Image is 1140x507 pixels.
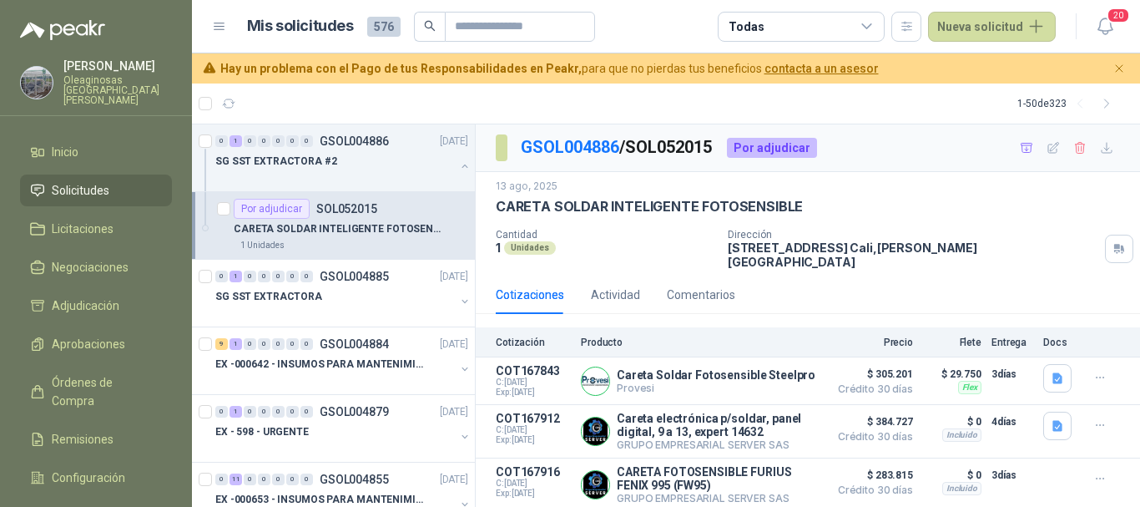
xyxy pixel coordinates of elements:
h1: Mis solicitudes [247,14,354,38]
span: search [424,20,436,32]
p: GSOL004886 [320,135,389,147]
a: GSOL004886 [521,137,619,157]
p: Dirección [728,229,1098,241]
div: 1 [230,338,242,350]
p: / SOL052015 [521,134,714,160]
span: para que no pierdas tus beneficios [220,59,879,78]
a: Aprobaciones [20,328,172,360]
div: 0 [286,135,299,147]
p: 3 días [991,465,1033,485]
p: GRUPO EMPRESARIAL SERVER SAS [617,492,820,504]
span: $ 305.201 [830,364,913,384]
img: Logo peakr [20,20,105,40]
span: Crédito 30 días [830,485,913,495]
p: $ 29.750 [923,364,981,384]
p: GSOL004884 [320,338,389,350]
div: 0 [258,271,270,282]
p: CARETA SOLDAR INTELIGENTE FOTOSENSIBLE [496,198,803,215]
span: Negociaciones [52,258,129,276]
div: 1 [230,135,242,147]
div: 0 [244,474,256,485]
b: Hay un problema con el Pago de tus Responsabilidades en Peakr, [220,62,582,75]
div: 0 [258,135,270,147]
p: EX - 598 - URGENTE [215,424,309,440]
p: SG SST EXTRACTORA #2 [215,154,337,170]
a: Por adjudicarSOL052015CARETA SOLDAR INTELIGENTE FOTOSENSIBLE1 Unidades [192,192,475,260]
div: Comentarios [667,286,735,304]
div: 0 [272,474,285,485]
div: 0 [215,271,228,282]
p: GSOL004855 [320,474,389,485]
div: 9 [215,338,228,350]
button: Nueva solicitud [928,12,1056,42]
div: 0 [272,135,285,147]
div: 0 [244,338,256,350]
p: Producto [581,337,820,348]
div: 0 [258,338,270,350]
div: Por adjudicar [234,199,310,219]
button: Cerrar [1109,58,1130,79]
span: Solicitudes [52,181,109,200]
button: 20 [1090,12,1120,42]
div: Unidades [504,241,556,255]
div: 0 [215,135,228,147]
p: GRUPO EMPRESARIAL SERVER SAS [617,439,820,451]
p: Docs [1043,337,1077,348]
img: Company Logo [582,418,609,445]
p: Flete [923,337,981,348]
div: 0 [244,271,256,282]
span: 576 [367,17,401,37]
div: Flex [958,381,981,394]
p: 3 días [991,364,1033,384]
div: 0 [215,406,228,418]
span: Configuración [52,469,125,487]
p: $ 0 [923,412,981,432]
div: 1 Unidades [234,239,291,252]
div: 0 [258,474,270,485]
span: Aprobaciones [52,335,125,353]
p: Careta Soldar Fotosensible Steelpro [617,368,815,382]
p: [DATE] [440,472,468,488]
a: Inicio [20,136,172,168]
p: Provesi [617,382,815,394]
div: 0 [272,271,285,282]
p: 13 ago, 2025 [496,179,557,195]
div: 0 [300,271,313,282]
p: [DATE] [440,269,468,285]
div: 0 [286,474,299,485]
span: Órdenes de Compra [52,373,156,410]
div: 0 [300,338,313,350]
span: Exp: [DATE] [496,388,571,398]
p: Careta electrónica p/soldar, panel digital, 9 a 13, expert 14632 [617,412,820,439]
p: [PERSON_NAME] [63,60,172,72]
a: Configuración [20,462,172,494]
span: 20 [1107,8,1130,23]
p: Cotización [496,337,571,348]
img: Company Logo [582,368,609,395]
span: Crédito 30 días [830,432,913,442]
div: Todas [729,18,764,36]
p: 4 días [991,412,1033,432]
span: Remisiones [52,430,113,449]
div: Cotizaciones [496,286,564,304]
span: Adjudicación [52,297,119,315]
p: Entrega [991,337,1033,348]
a: 0 1 0 0 0 0 0 GSOL004885[DATE] SG SST EXTRACTORA [215,266,472,320]
span: Exp: [DATE] [496,489,571,499]
div: 0 [272,406,285,418]
p: EX -000642 - INSUMOS PARA MANTENIMIENTO PREVENTIVO [215,357,423,373]
span: Inicio [52,143,78,161]
div: Actividad [591,286,640,304]
span: C: [DATE] [496,479,571,489]
div: 0 [258,406,270,418]
p: [STREET_ADDRESS] Cali , [PERSON_NAME][GEOGRAPHIC_DATA] [728,241,1098,269]
a: Adjudicación [20,290,172,322]
div: 0 [286,338,299,350]
div: 0 [300,135,313,147]
p: Oleaginosas [GEOGRAPHIC_DATA][PERSON_NAME] [63,75,172,105]
img: Company Logo [582,471,609,499]
p: GSOL004879 [320,406,389,418]
div: 0 [215,474,228,485]
div: 0 [286,271,299,282]
p: SOL052015 [316,203,377,215]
